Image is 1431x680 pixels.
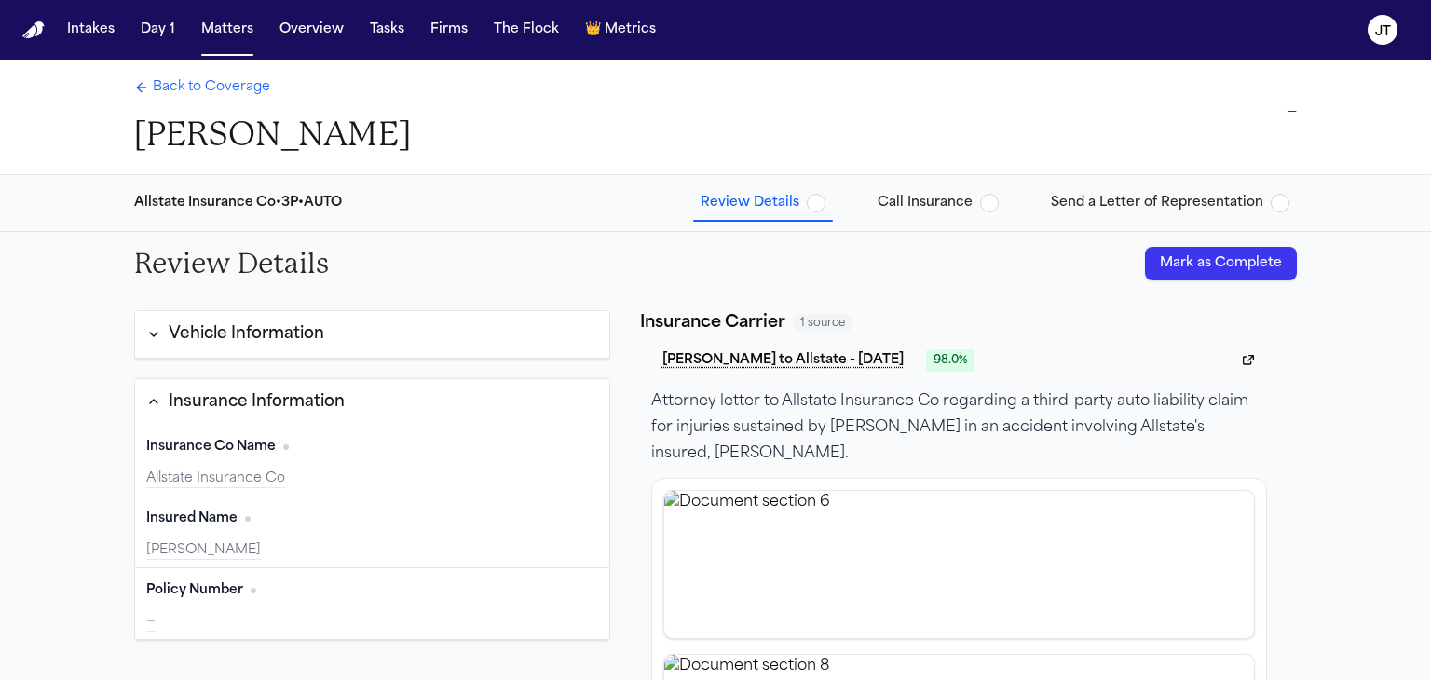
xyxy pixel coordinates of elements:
span: No citation [245,516,251,522]
span: Send a Letter of Representation [1051,194,1263,212]
div: [PERSON_NAME] [146,541,598,560]
span: 1 source [793,314,852,333]
div: Policy Number (required) [135,568,609,639]
button: Intakes [60,13,122,47]
button: Review Details [693,186,833,220]
button: Matters [194,13,261,47]
h2: Review Details [134,247,329,280]
span: 98.0 % [926,349,974,372]
div: Insurance Information [169,390,345,415]
div: View document section 6 [663,490,1255,639]
img: Document section 6 [664,491,1254,638]
span: Insured Name [146,510,238,528]
div: Allstate Insurance Co [146,469,598,488]
div: Insured Name (required) [135,496,609,568]
span: Back to Coverage [153,78,270,97]
button: crownMetrics [578,13,663,47]
button: Send a Letter of Representation [1043,186,1297,220]
button: [PERSON_NAME] to Allstate - [DATE] [651,344,915,377]
h1: [PERSON_NAME] [134,114,411,156]
span: Insurance Co Name [146,438,276,456]
a: Back to Coverage [134,78,270,97]
span: Policy Number [146,581,243,600]
button: Open document viewer [1230,347,1267,374]
button: Overview [272,13,351,47]
button: Call Insurance [870,186,1006,220]
a: Home [22,21,45,39]
span: Call Insurance [878,194,973,212]
button: Day 1 [133,13,183,47]
button: Firms [423,13,475,47]
button: Vehicle Information [135,311,609,359]
p: Attorney letter to Allstate Insurance Co regarding a third-party auto liability claim for injurie... [651,388,1267,467]
div: — [581,101,1297,123]
div: Allstate Insurance Co • 3P • AUTO [134,194,342,212]
button: Insurance Information [135,379,609,426]
span: Review Details [701,194,799,212]
img: Finch Logo [22,21,45,39]
button: Tasks [362,13,412,47]
span: — [146,615,156,629]
span: No citation [283,444,289,450]
div: Vehicle Information [169,322,324,347]
button: Mark as Complete [1145,247,1297,280]
div: Insurance Co Name (required) [135,425,609,496]
span: No citation [251,588,256,593]
div: Insurance Carrier [640,310,785,336]
button: The Flock [486,13,566,47]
